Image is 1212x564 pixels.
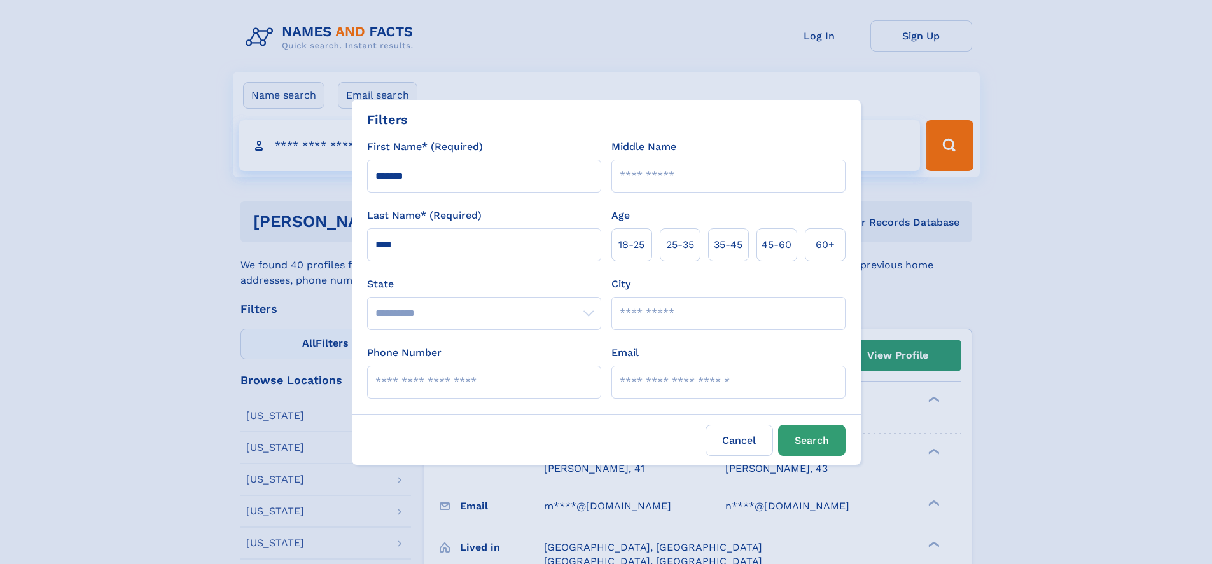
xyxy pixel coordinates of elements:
[666,237,694,252] span: 25‑35
[611,139,676,155] label: Middle Name
[367,139,483,155] label: First Name* (Required)
[367,277,601,292] label: State
[762,237,791,252] span: 45‑60
[367,110,408,129] div: Filters
[611,345,639,361] label: Email
[816,237,835,252] span: 60+
[778,425,846,456] button: Search
[714,237,742,252] span: 35‑45
[611,208,630,223] label: Age
[706,425,773,456] label: Cancel
[367,208,482,223] label: Last Name* (Required)
[611,277,630,292] label: City
[618,237,644,252] span: 18‑25
[367,345,442,361] label: Phone Number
